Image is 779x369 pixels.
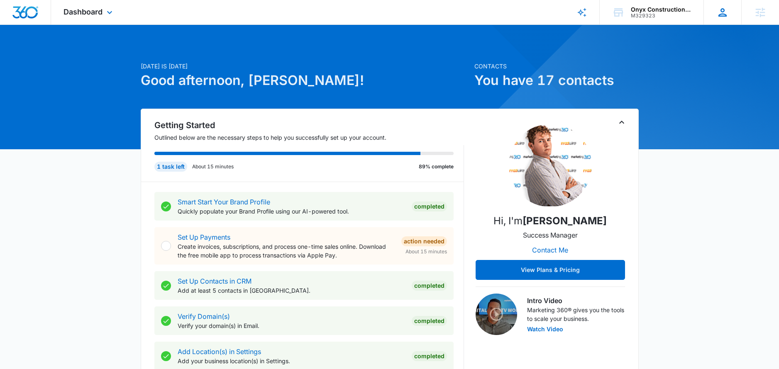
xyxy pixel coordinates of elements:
p: Hi, I'm [493,214,607,228]
div: account id [631,13,691,19]
div: Completed [412,351,447,361]
div: Action Needed [401,236,447,246]
h1: Good afternoon, [PERSON_NAME]! [141,70,469,90]
button: Toggle Collapse [617,117,627,127]
p: [DATE] is [DATE] [141,62,469,70]
img: Intro Video [476,294,517,335]
button: View Plans & Pricing [476,260,625,280]
a: Set Up Payments [178,233,230,241]
span: About 15 minutes [405,248,447,255]
img: Christian Kellogg [509,124,592,207]
button: Watch Video [527,326,563,332]
div: Completed [412,281,447,291]
p: About 15 minutes [192,163,234,170]
p: Add at least 5 contacts in [GEOGRAPHIC_DATA]. [178,286,405,295]
a: Set Up Contacts in CRM [178,277,252,285]
p: Quickly populate your Brand Profile using our AI-powered tool. [178,207,405,216]
strong: [PERSON_NAME] [523,215,607,227]
div: Completed [412,316,447,326]
button: Contact Me [524,240,576,260]
span: Dashboard [63,7,103,16]
div: account name [631,6,691,13]
a: Verify Domain(s) [178,312,230,320]
p: Verify your domain(s) in Email. [178,321,405,330]
p: Success Manager [523,230,578,240]
a: Add Location(s) in Settings [178,347,261,356]
h2: Getting Started [154,119,464,131]
h3: Intro Video [527,296,625,306]
p: Add your business location(s) in Settings. [178,357,405,365]
div: 1 task left [154,162,187,172]
h1: You have 17 contacts [474,70,639,90]
p: Outlined below are the necessary steps to help you successfully set up your account. [154,133,464,142]
p: Contacts [474,62,639,70]
div: Completed [412,201,447,211]
p: Marketing 360® gives you the tools to scale your business. [527,306,625,323]
p: 89% complete [419,163,454,170]
p: Create invoices, subscriptions, and process one-time sales online. Download the free mobile app t... [178,242,395,260]
a: Smart Start Your Brand Profile [178,198,270,206]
